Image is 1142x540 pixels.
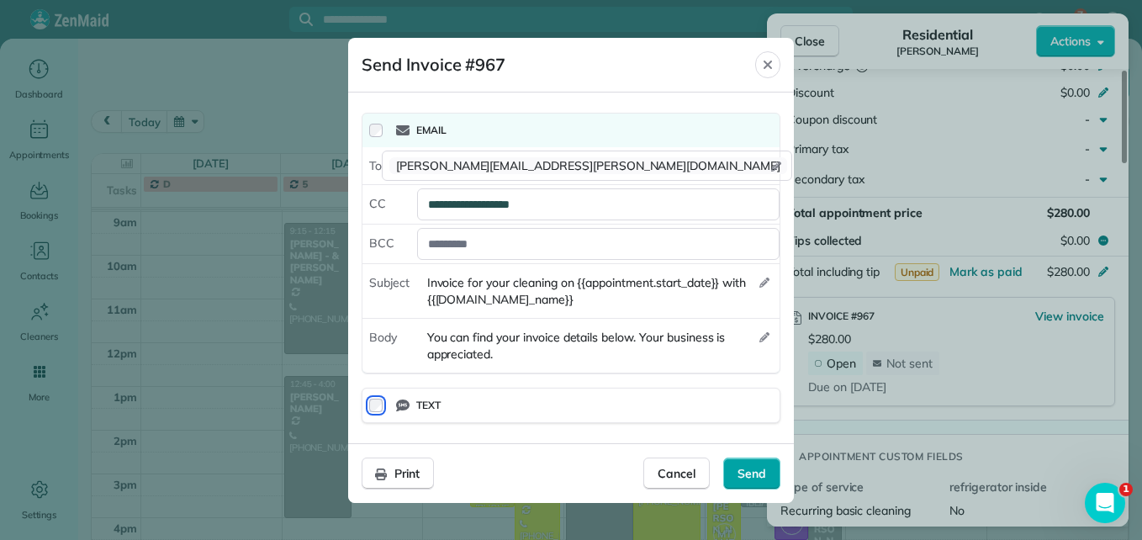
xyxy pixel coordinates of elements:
span: To [369,157,382,174]
button: Print [362,458,434,490]
button: Invoice for your cleaning on {{appointment.start_date}} with {{[DOMAIN_NAME]_name}} [417,274,769,308]
span: 1 [1119,483,1133,496]
iframe: Intercom live chat [1085,483,1125,523]
span: [PERSON_NAME][EMAIL_ADDRESS][PERSON_NAME][DOMAIN_NAME] [393,157,784,174]
span: Send [738,465,766,482]
span: Print [394,465,420,482]
span: Subject [369,274,417,291]
span: Email [416,124,447,137]
span: Body [369,329,417,346]
button: [PERSON_NAME][EMAIL_ADDRESS][PERSON_NAME][DOMAIN_NAME] [382,151,792,181]
button: Close [755,51,780,78]
button: You can find your invoice details below. Your business is appreciated. [417,322,780,369]
span: Text [416,399,441,412]
span: Send Invoice #967 [362,54,505,75]
span: Invoice for your cleaning on {{appointment.start_date}} with {{[DOMAIN_NAME]_name}} [417,274,759,308]
button: Cancel [643,458,710,490]
span: CC [369,195,417,212]
button: Send [723,458,780,490]
span: Cancel [658,465,695,482]
span: BCC [369,235,417,251]
span: You can find your invoice details below. Your business is appreciated. [427,330,726,362]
